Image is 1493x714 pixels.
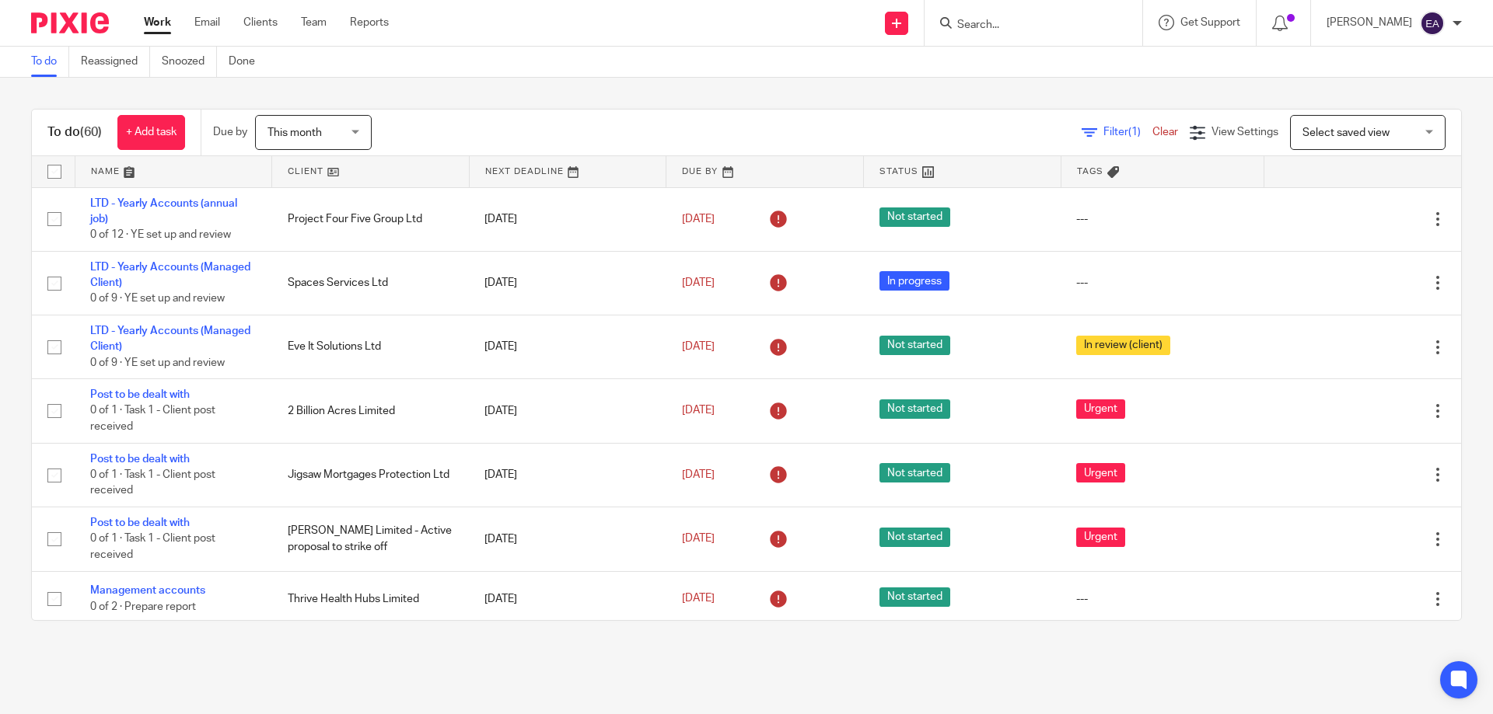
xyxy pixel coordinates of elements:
span: 0 of 1 · Task 1 - Client post received [90,406,215,433]
span: [DATE] [682,277,715,288]
span: (60) [80,126,102,138]
span: Urgent [1076,463,1125,482]
td: [DATE] [469,379,666,443]
p: Due by [213,124,247,140]
span: 0 of 12 · YE set up and review [90,229,231,240]
span: Get Support [1180,17,1240,28]
span: Not started [879,207,950,227]
a: Management accounts [90,585,205,596]
a: Done [229,47,267,77]
span: Not started [879,399,950,419]
span: Not started [879,528,950,547]
span: 0 of 2 · Prepare report [90,601,196,612]
a: LTD - Yearly Accounts (Managed Client) [90,326,250,352]
span: 0 of 1 · Task 1 - Client post received [90,469,215,496]
span: 0 of 9 · YE set up and review [90,294,225,305]
span: [DATE] [682,534,715,545]
a: Clear [1152,127,1178,138]
td: Thrive Health Hubs Limited [272,571,470,626]
a: Post to be dealt with [90,517,190,528]
td: [DATE] [469,507,666,571]
span: This month [267,127,322,138]
td: Project Four Five Group Ltd [272,187,470,251]
span: 0 of 1 · Task 1 - Client post received [90,534,215,561]
a: LTD - Yearly Accounts (Managed Client) [90,262,250,288]
span: Not started [879,587,950,607]
td: [DATE] [469,571,666,626]
a: Post to be dealt with [90,454,190,465]
a: Post to be dealt with [90,389,190,400]
img: svg%3E [1420,11,1445,36]
div: --- [1076,211,1248,227]
a: Email [194,15,220,30]
td: 2 Billion Acres Limited [272,379,470,443]
span: In review (client) [1076,336,1170,355]
a: Reassigned [81,47,150,77]
td: [DATE] [469,443,666,507]
td: [DATE] [469,315,666,378]
span: Not started [879,336,950,355]
span: View Settings [1212,127,1278,138]
span: Urgent [1076,399,1125,419]
a: + Add task [117,115,185,150]
input: Search [956,19,1096,33]
h1: To do [47,124,102,141]
a: LTD - Yearly Accounts (annual job) [90,198,237,225]
span: 0 of 9 · YE set up and review [90,357,225,368]
a: Snoozed [162,47,217,77]
p: [PERSON_NAME] [1327,15,1412,30]
span: Tags [1077,167,1103,176]
td: Spaces Services Ltd [272,251,470,315]
td: [DATE] [469,251,666,315]
span: [DATE] [682,406,715,416]
a: Work [144,15,171,30]
span: [DATE] [682,469,715,480]
span: (1) [1128,127,1141,138]
a: Clients [243,15,278,30]
div: --- [1076,275,1248,291]
a: Team [301,15,327,30]
span: [DATE] [682,341,715,352]
span: Select saved view [1302,127,1390,138]
div: --- [1076,591,1248,607]
a: To do [31,47,69,77]
td: [DATE] [469,187,666,251]
span: Urgent [1076,528,1125,547]
span: Filter [1103,127,1152,138]
span: [DATE] [682,214,715,225]
td: Jigsaw Mortgages Protection Ltd [272,443,470,507]
a: Reports [350,15,389,30]
span: [DATE] [682,594,715,604]
span: Not started [879,463,950,482]
td: Eve It Solutions Ltd [272,315,470,378]
img: Pixie [31,12,109,33]
td: [PERSON_NAME] Limited - Active proposal to strike off [272,507,470,571]
span: In progress [879,271,949,291]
